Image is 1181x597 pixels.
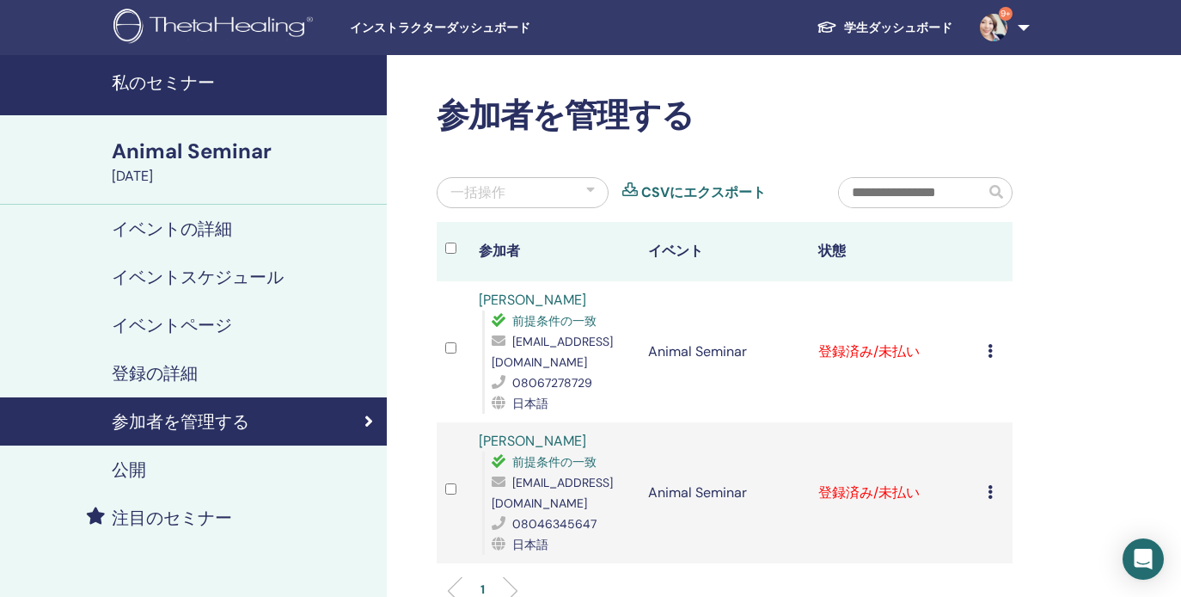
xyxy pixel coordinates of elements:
[492,475,613,511] span: [EMAIL_ADDRESS][DOMAIN_NAME]
[112,267,284,287] h4: イベントスケジュール
[512,396,548,411] span: 日本語
[112,166,376,187] div: [DATE]
[112,315,232,335] h4: イベントページ
[350,19,608,37] span: インストラクターダッシュボード
[803,12,966,44] a: 学生ダッシュボード
[112,411,249,432] h4: 参加者を管理する
[112,218,232,239] h4: イベントの詳細
[817,20,837,34] img: graduation-cap-white.svg
[999,7,1013,21] span: 9+
[470,222,639,281] th: 参加者
[1123,539,1164,580] div: Open Intercom Messenger
[112,459,146,480] h4: 公開
[113,9,319,47] img: logo.png
[980,14,1007,41] img: default.jpg
[479,432,586,450] a: [PERSON_NAME]
[479,291,586,309] a: [PERSON_NAME]
[112,72,376,93] h4: 私のセミナー
[112,363,198,384] h4: 登録の詳細
[450,182,505,203] div: 一括操作
[112,137,376,166] div: Animal Seminar
[101,137,387,187] a: Animal Seminar[DATE]
[437,96,1013,136] h2: 参加者を管理する
[112,508,232,528] h4: 注目のセミナー
[810,222,979,281] th: 状態
[512,454,597,470] span: 前提条件の一致
[512,375,592,391] span: 08067278729
[641,182,766,203] a: CSVにエクスポート
[639,422,809,563] td: Animal Seminar
[512,516,597,532] span: 08046345647
[639,222,809,281] th: イベント
[512,537,548,552] span: 日本語
[639,281,809,422] td: Animal Seminar
[512,313,597,329] span: 前提条件の一致
[492,334,613,370] span: [EMAIL_ADDRESS][DOMAIN_NAME]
